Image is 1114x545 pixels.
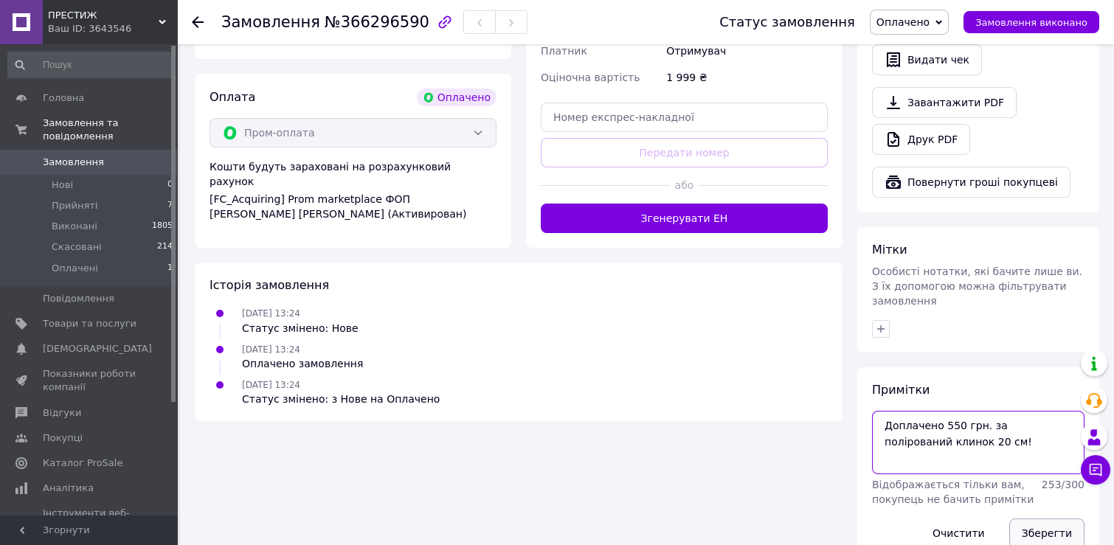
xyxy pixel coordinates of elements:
[872,479,1034,505] span: Відображається тільки вам, покупець не бачить примітки
[872,44,982,75] button: Видати чек
[670,178,699,192] span: або
[242,321,359,336] div: Статус змінено: Нове
[167,178,173,192] span: 0
[43,482,94,495] span: Аналітика
[167,199,173,212] span: 7
[43,342,152,355] span: [DEMOGRAPHIC_DATA]
[210,278,329,292] span: Історія замовлення
[52,178,73,192] span: Нові
[872,167,1070,198] button: Повернути гроші покупцеві
[210,192,497,221] div: [FC_Acquiring] Prom marketplace ФОП [PERSON_NAME] [PERSON_NAME] (Активирован)
[325,13,429,31] span: №366296590
[872,411,1084,474] textarea: Доплачено 550 грн. за полірований клинок 20 см!
[43,367,136,394] span: Показники роботи компанії
[48,22,177,35] div: Ваш ID: 3643546
[43,507,136,533] span: Інструменти веб-майстра та SEO
[43,156,104,169] span: Замовлення
[417,88,497,106] div: Оплачено
[242,344,300,355] span: [DATE] 13:24
[52,220,97,233] span: Виконані
[242,380,300,390] span: [DATE] 13:24
[541,103,828,132] input: Номер експрес-накладної
[541,45,587,57] span: Платник
[43,117,177,143] span: Замовлення та повідомлення
[872,124,970,155] a: Друк PDF
[242,308,300,319] span: [DATE] 13:24
[1042,479,1084,490] span: 253 / 300
[192,15,204,29] div: Повернутися назад
[52,240,102,254] span: Скасовані
[210,90,255,104] span: Оплата
[43,406,81,420] span: Відгуки
[167,262,173,275] span: 1
[210,159,497,221] div: Кошти будуть зараховані на розрахунковий рахунок
[157,240,173,254] span: 214
[541,204,828,233] button: Згенерувати ЕН
[872,243,907,257] span: Мітки
[719,15,855,29] div: Статус замовлення
[48,9,159,22] span: ПРЕСТИЖ
[963,11,1099,33] button: Замовлення виконано
[242,392,440,406] div: Статус змінено: з Нове на Оплачено
[52,199,97,212] span: Прийняті
[43,317,136,330] span: Товари та послуги
[43,457,122,470] span: Каталог ProSale
[975,17,1087,28] span: Замовлення виконано
[52,262,98,275] span: Оплачені
[43,431,83,445] span: Покупці
[43,91,84,105] span: Головна
[663,64,831,91] div: 1 999 ₴
[872,265,1082,307] span: Особисті нотатки, які бачите лише ви. З їх допомогою можна фільтрувати замовлення
[872,87,1017,118] a: Завантажити PDF
[541,72,640,83] span: Оціночна вартість
[876,16,930,28] span: Оплачено
[1081,455,1110,485] button: Чат з покупцем
[663,38,831,64] div: Отримувач
[872,383,930,397] span: Примітки
[43,292,114,305] span: Повідомлення
[221,13,320,31] span: Замовлення
[242,356,363,371] div: Оплачено замовлення
[152,220,173,233] span: 1805
[7,52,174,78] input: Пошук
